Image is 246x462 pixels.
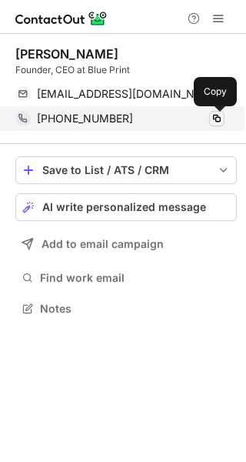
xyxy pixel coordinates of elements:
div: [PERSON_NAME] [15,46,118,62]
span: [EMAIL_ADDRESS][DOMAIN_NAME] [37,87,213,101]
button: Add to email campaign [15,230,237,258]
img: ContactOut v5.3.10 [15,9,108,28]
div: Founder, CEO at Blue Print [15,63,237,77]
div: Save to List / ATS / CRM [42,164,210,176]
button: AI write personalized message [15,193,237,221]
span: AI write personalized message [42,201,206,213]
span: Find work email [40,271,231,285]
span: [PHONE_NUMBER] [37,112,133,126]
span: Notes [40,302,231,316]
span: Add to email campaign [42,238,164,250]
button: Find work email [15,267,237,289]
button: Notes [15,298,237,320]
button: save-profile-one-click [15,156,237,184]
